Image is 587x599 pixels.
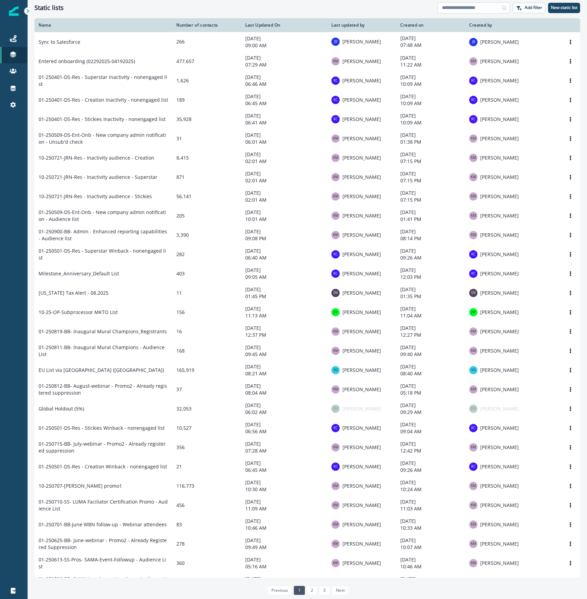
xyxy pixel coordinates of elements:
a: Entered onboarding (02292025-04192025)477,657[DATE]07:29 AMKendall McGill[PERSON_NAME][DATE]11:22... [34,52,580,71]
a: Sync to Salesforce266[DATE]09:00 AMJeffrey Brown[PERSON_NAME][DATE]07:48 AMJeffrey Brown[PERSON_N... [34,32,580,52]
p: 11:04 AM [400,312,461,319]
p: [PERSON_NAME] [480,270,519,277]
a: 01-250819-BB- Inaugural Mural Champions_Registrants16[DATE]12:37 PMKendall McGill[PERSON_NAME][DA... [34,322,580,341]
p: [DATE] [400,74,461,81]
p: 01:35 PM [400,293,461,300]
p: [DATE] [400,247,461,254]
p: 06:45 AM [245,467,323,474]
p: [PERSON_NAME] [480,444,519,451]
p: [PERSON_NAME] [342,367,381,374]
div: Jordan Mauldin [471,311,475,314]
p: [DATE] [400,344,461,351]
button: Options [565,95,576,105]
p: [PERSON_NAME] [342,251,381,258]
div: Kirstie Chan [471,253,475,256]
p: [DATE] [245,402,323,409]
p: [PERSON_NAME] [342,483,381,489]
p: 12:42 PM [400,447,461,454]
span: 8,415 [176,154,189,161]
p: [PERSON_NAME] [480,386,519,393]
p: [PERSON_NAME] [480,232,519,238]
p: [DATE] [245,132,323,139]
div: Kirstie Chan [333,79,338,82]
p: [PERSON_NAME] [480,309,519,316]
a: 01-250812-BB- August-webinar - Promo2 - Already registered suppression37[DATE]08:04 AMKendall McG... [34,380,580,399]
p: [PERSON_NAME] [342,405,381,412]
span: 871 [176,174,185,180]
p: [DATE] [245,286,323,293]
div: Kendall McGill [471,175,476,179]
p: [DATE] [400,383,461,389]
div: Kendall McGill [471,349,476,353]
div: Kendall McGill [471,233,476,237]
button: Options [565,326,576,337]
div: Jeffrey Brown [334,40,337,43]
div: Kendall McGill [333,388,338,391]
div: Dave VerMerris [471,291,476,295]
td: EU List via [GEOGRAPHIC_DATA] ([GEOGRAPHIC_DATA]) [34,361,172,380]
p: [DATE] [245,460,323,467]
p: [DATE] [245,74,323,81]
button: Options [565,384,576,395]
div: Kendall McGill [471,330,476,333]
p: [DATE] [245,170,323,177]
span: 168 [176,347,185,354]
a: 10-250721-JRN-Res - Inactivity audience - Creation8,415[DATE]02:01 AMKendall McGill[PERSON_NAME][... [34,148,580,167]
button: Options [565,404,576,414]
p: [PERSON_NAME] [342,347,381,354]
p: [DATE] [245,421,323,428]
p: 02:01 AM [245,196,323,203]
p: [DATE] [245,151,323,158]
td: 01-250501-DS-Res - Stickies Winback - nonengaged list [34,418,172,438]
p: [DATE] [400,460,461,467]
p: [DATE] [245,267,323,274]
div: Kendall McGill [471,156,476,160]
span: 156 [176,309,185,315]
p: [DATE] [245,247,323,254]
div: Erron Montoya [471,407,476,410]
p: [PERSON_NAME] [342,116,381,123]
div: Kirstie Chan [471,118,475,121]
p: [DATE] [245,112,323,119]
button: New static list [548,3,580,13]
p: [PERSON_NAME] [480,463,519,470]
p: [PERSON_NAME] [480,290,519,296]
p: 09:08 PM [245,235,323,242]
p: 08:04 AM [245,389,323,396]
p: [PERSON_NAME] [480,58,519,65]
button: Options [565,230,576,240]
div: Kirstie Chan [471,98,475,102]
td: 01-250401-DS-Res - Superstar Inactivity - nonengaged list [34,71,172,90]
p: [DATE] [400,267,461,274]
td: 01-250501-DS-Res - Creation Winback - nonengaged list [34,457,172,476]
p: 12:27 PM [400,332,461,338]
div: Jordan Mauldin [333,311,338,314]
td: 01-250509-DS-Ent-Onb - New company admin notification - Unsub'd check [34,129,172,148]
p: 09:29 AM [400,409,461,416]
span: 205 [176,212,185,219]
p: 08:21 AM [245,370,323,377]
a: 10-250707-[PERSON_NAME] promo1116,773[DATE]10:30 AMKendall McGill[PERSON_NAME][DATE]10:24 AMKenda... [34,476,580,496]
p: 08:14 PM [400,235,461,242]
div: Kendall McGill [333,330,338,333]
span: 266 [176,38,185,45]
td: 10-250721-JRN-Res - Inactivity audience - Stickies [34,187,172,206]
td: 01-250812-BB- August-webinar - Promo2 - Already registered suppression [34,380,172,399]
td: Global Holdout (5%) [34,399,172,418]
td: 01-250509-DS-Ent-Onb - New company admin notification - Audience list [34,206,172,225]
p: 06:45 AM [245,100,323,107]
a: 01-250811-BB- Inaugural Mural Champions - Audience List168[DATE]09:45 AMKendall McGill[PERSON_NAM... [34,341,580,361]
div: Kirstie Chan [333,426,338,430]
span: 16 [176,328,182,335]
p: [PERSON_NAME] [480,154,519,161]
p: [DATE] [245,479,323,486]
button: Options [565,133,576,144]
p: [DATE] [400,498,461,505]
td: [US_STATE] Tax Alert - 08.2025 [34,283,172,303]
div: Kirstie Chan [333,253,338,256]
td: 01-250715-BB- July-webinar - Promo2 - Already registered suppression [34,438,172,457]
p: 11:13 AM [245,312,323,319]
p: [DATE] [245,54,323,61]
div: Kirstie Chan [471,272,475,275]
p: [PERSON_NAME] [480,483,519,489]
